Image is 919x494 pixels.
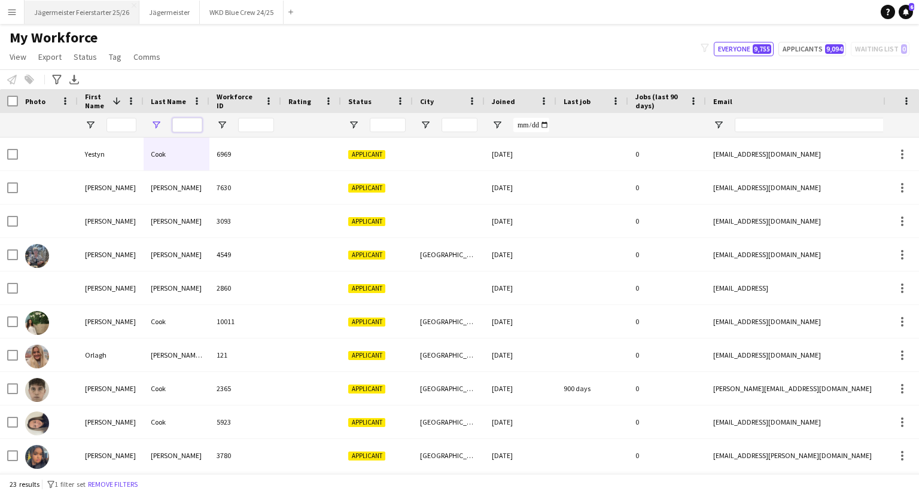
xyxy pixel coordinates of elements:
span: Applicant [348,217,385,226]
div: [PERSON_NAME] [144,205,209,237]
input: City Filter Input [442,118,477,132]
div: [PERSON_NAME] [144,238,209,271]
div: [PERSON_NAME] [78,205,144,237]
a: Status [69,49,102,65]
div: 121 [209,339,281,371]
div: 3780 [209,439,281,472]
div: [PERSON_NAME] [78,439,144,472]
div: [PERSON_NAME] [78,305,144,338]
span: Applicant [348,150,385,159]
div: [GEOGRAPHIC_DATA] [413,372,485,405]
a: Comms [129,49,165,65]
input: First Name Filter Input [106,118,136,132]
button: Open Filter Menu [420,120,431,130]
span: Last Name [151,97,186,106]
div: [GEOGRAPHIC_DATA] [413,405,485,438]
a: Export [34,49,66,65]
div: [PERSON_NAME] [144,272,209,304]
span: Applicant [348,251,385,260]
a: 6 [899,5,913,19]
div: [PERSON_NAME] [78,171,144,204]
button: Open Filter Menu [151,120,162,130]
div: [PERSON_NAME] [PERSON_NAME] [144,339,209,371]
span: Status [348,97,372,106]
button: Open Filter Menu [492,120,503,130]
button: WKD Blue Crew 24/25 [200,1,284,24]
span: Applicant [348,318,385,327]
button: Remove filters [86,478,140,491]
app-action-btn: Advanced filters [50,72,64,87]
div: [DATE] [485,439,556,472]
div: [DATE] [485,171,556,204]
input: Workforce ID Filter Input [238,118,274,132]
div: 0 [628,238,706,271]
img: Tyler Cooke [25,244,49,268]
span: Rating [288,97,311,106]
button: Jägermeister [139,1,200,24]
span: Applicant [348,184,385,193]
div: 0 [628,205,706,237]
div: Cook [144,372,209,405]
div: [DATE] [485,405,556,438]
a: View [5,49,31,65]
img: Miriam McCook [25,445,49,469]
a: Tag [104,49,126,65]
div: [DATE] [485,305,556,338]
span: Applicant [348,351,385,360]
div: 3093 [209,205,281,237]
div: [PERSON_NAME] [144,171,209,204]
span: Workforce ID [217,92,260,110]
span: City [420,97,434,106]
div: [PERSON_NAME] [78,238,144,271]
div: [DATE] [485,138,556,170]
div: 6969 [209,138,281,170]
div: 0 [628,171,706,204]
img: Ollie Cook [25,378,49,402]
app-action-btn: Export XLSX [67,72,81,87]
div: 10011 [209,305,281,338]
div: Cook [144,405,209,438]
button: Open Filter Menu [217,120,227,130]
button: Open Filter Menu [713,120,724,130]
span: Photo [25,97,45,106]
span: Export [38,51,62,62]
div: 2365 [209,372,281,405]
div: Yestyn [78,138,144,170]
button: Jägermeister Feierstarter 25/26 [25,1,139,24]
span: Applicant [348,385,385,394]
div: [DATE] [485,238,556,271]
span: Email [713,97,732,106]
div: 0 [628,439,706,472]
span: Comms [133,51,160,62]
div: [DATE] [485,205,556,237]
button: Applicants9,094 [778,42,846,56]
div: [DATE] [485,339,556,371]
div: 0 [628,305,706,338]
span: Tag [109,51,121,62]
div: 0 [628,138,706,170]
span: First Name [85,92,108,110]
div: [PERSON_NAME] [78,372,144,405]
span: 6 [909,3,914,11]
span: 9,094 [825,44,844,54]
span: Applicant [348,284,385,293]
div: 4549 [209,238,281,271]
span: Status [74,51,97,62]
div: [GEOGRAPHIC_DATA] [413,305,485,338]
span: Joined [492,97,515,106]
div: [DATE] [485,272,556,304]
img: Orlagh MacLeod Cook [25,344,49,368]
div: [PERSON_NAME] [78,405,144,438]
button: Everyone9,755 [714,42,774,56]
button: Open Filter Menu [85,120,96,130]
div: Cook [144,305,209,338]
span: Applicant [348,452,385,461]
img: Morgan Cook [25,411,49,435]
div: [DATE] [485,372,556,405]
span: 1 filter set [54,480,86,489]
div: 5923 [209,405,281,438]
div: [GEOGRAPHIC_DATA] [413,339,485,371]
div: 900 days [556,372,628,405]
div: 0 [628,339,706,371]
span: View [10,51,26,62]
